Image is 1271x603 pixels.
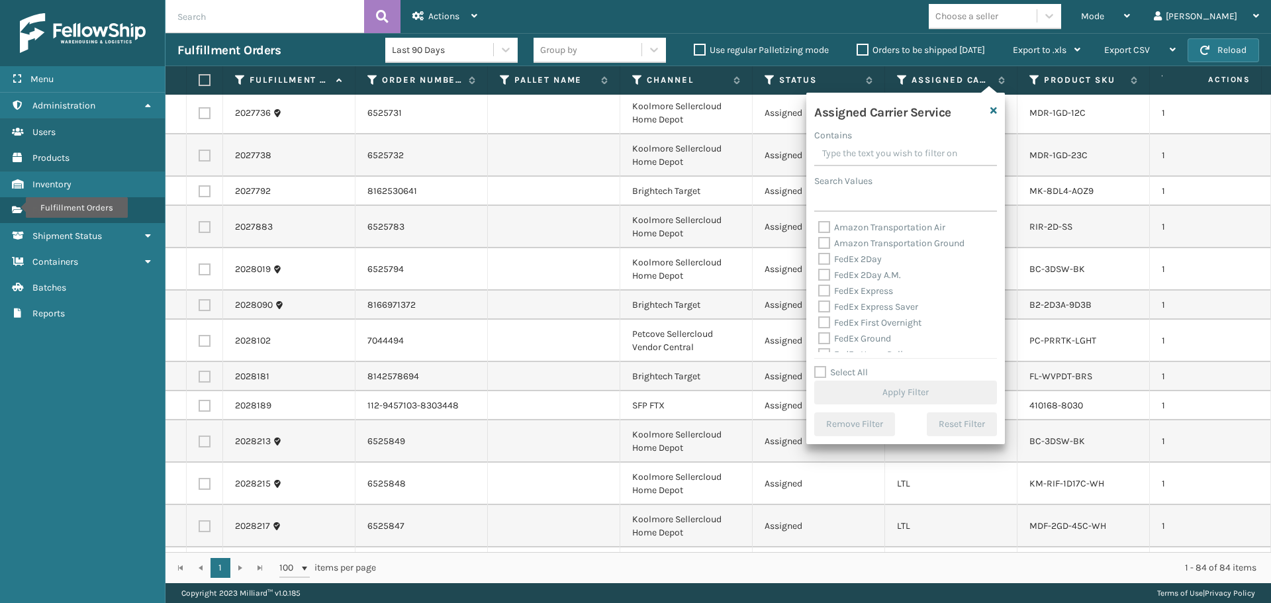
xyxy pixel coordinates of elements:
td: FedEx Ground [885,547,1017,577]
a: MK-8DL4-AOZ9 [1029,185,1094,197]
td: 6525847 [355,505,488,547]
td: 7044494 [355,320,488,362]
a: BC-3DSW-BK [1029,436,1085,447]
a: 2028213 [235,435,271,448]
td: Assigned [753,391,885,420]
td: LTL [885,463,1017,505]
button: Reset Filter [927,412,997,436]
a: Privacy Policy [1205,588,1255,598]
span: Export to .xls [1013,44,1066,56]
span: Actions [1166,69,1258,91]
label: Orders to be shipped [DATE] [857,44,985,56]
td: SFP FTX [620,391,753,420]
div: Group by [540,43,577,57]
span: Reports [32,308,65,319]
label: Order Number [382,74,462,86]
a: RIR-2D-SS [1029,221,1072,232]
td: Koolmore Sellercloud Home Depot [620,92,753,134]
td: 6525848 [355,463,488,505]
td: Brightech Target [620,362,753,391]
a: 2028102 [235,334,271,348]
td: 6525783 [355,206,488,248]
div: 1 - 84 of 84 items [395,561,1256,575]
label: FedEx Home Delivery [818,349,920,360]
label: Status [779,74,859,86]
span: Fulfillment Orders [32,205,107,216]
a: 1 [211,558,230,578]
label: FedEx Ground [818,333,891,344]
a: 410168-8030 [1029,400,1083,411]
a: MDF-2GD-45C-WH [1029,520,1106,532]
td: Assigned [753,547,885,577]
span: Actions [428,11,459,22]
label: FedEx Express Saver [818,301,918,312]
label: FedEx Express [818,285,893,297]
span: items per page [279,558,376,578]
span: Export CSV [1104,44,1150,56]
td: Assigned [753,320,885,362]
label: Pallet Name [514,74,594,86]
td: Koolmore Sellercloud Home Depot [620,463,753,505]
button: Apply Filter [814,381,997,404]
td: Assigned [753,463,885,505]
td: Assigned [753,92,885,134]
td: Assigned [753,505,885,547]
td: Koolmore Sellercloud Home Depot [620,420,753,463]
a: 2028215 [235,477,271,490]
h3: Fulfillment Orders [177,42,281,58]
label: Search Values [814,174,872,188]
td: 8142611877 [355,547,488,577]
td: 6525794 [355,248,488,291]
td: 6525849 [355,420,488,463]
td: Assigned [753,362,885,391]
a: B2-2D3A-9D3B [1029,299,1092,310]
span: Shipment Status [32,230,102,242]
td: 112-9457103-8303448 [355,391,488,420]
td: 8142578694 [355,362,488,391]
a: Terms of Use [1157,588,1203,598]
td: Brightech Target [620,547,753,577]
td: Koolmore Sellercloud Home Depot [620,248,753,291]
a: 2028217 [235,520,270,533]
a: BC-3DSW-BK [1029,263,1085,275]
a: 2028189 [235,399,271,412]
a: 2027738 [235,149,271,162]
a: 2027792 [235,185,271,198]
td: Assigned [753,291,885,320]
span: Products [32,152,70,163]
span: Menu [30,73,54,85]
label: Fulfillment Order Id [250,74,330,86]
a: MDR-1GD-12C [1029,107,1086,118]
label: Assigned Carrier Service [912,74,992,86]
div: Last 90 Days [392,43,494,57]
td: 8162530641 [355,177,488,206]
input: Type the text you wish to filter on [814,142,997,166]
a: MDR-1GD-23C [1029,150,1088,161]
td: 8166971372 [355,291,488,320]
label: FedEx First Overnight [818,317,921,328]
a: FL-WVPDT-BRS [1029,371,1092,382]
label: FedEx 2Day A.M. [818,269,901,281]
td: Assigned [753,248,885,291]
td: 6525732 [355,134,488,177]
td: Assigned [753,206,885,248]
td: Petcove Sellercloud Vendor Central [620,320,753,362]
label: Channel [647,74,727,86]
img: logo [20,13,146,53]
td: 6525731 [355,92,488,134]
span: Mode [1081,11,1104,22]
label: Use regular Palletizing mode [694,44,829,56]
label: Amazon Transportation Ground [818,238,965,249]
p: Copyright 2023 Milliard™ v 1.0.185 [181,583,301,603]
a: PC-PRRTK-LGHT [1029,335,1096,346]
h4: Assigned Carrier Service [814,101,951,120]
td: Assigned [753,134,885,177]
a: 2027883 [235,220,273,234]
span: Batches [32,282,66,293]
td: Assigned [753,177,885,206]
span: Containers [32,256,78,267]
a: 2027736 [235,107,271,120]
button: Remove Filter [814,412,895,436]
label: Product SKU [1044,74,1124,86]
span: Inventory [32,179,71,190]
